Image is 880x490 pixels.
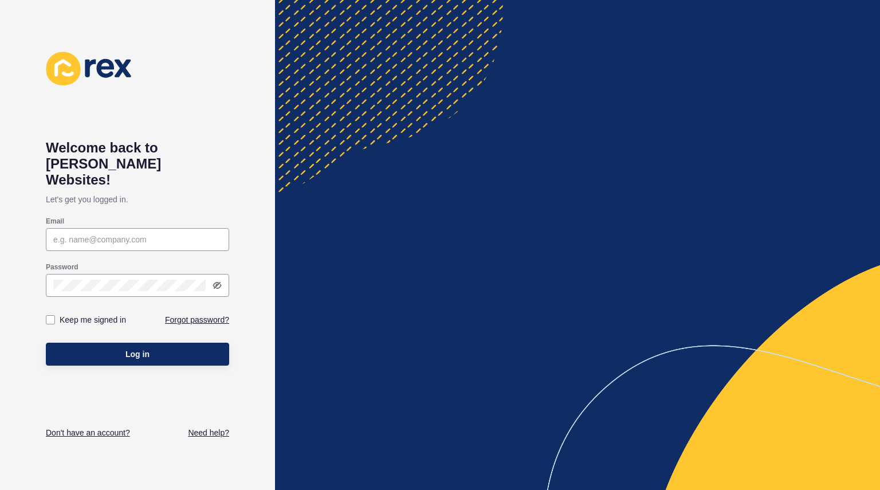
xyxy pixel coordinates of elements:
a: Forgot password? [165,314,229,326]
label: Password [46,262,78,272]
a: Don't have an account? [46,427,130,438]
button: Log in [46,343,229,366]
input: e.g. name@company.com [53,234,222,245]
label: Email [46,217,64,226]
label: Keep me signed in [60,314,126,326]
p: Let's get you logged in. [46,188,229,211]
span: Log in [125,348,150,360]
a: Need help? [188,427,229,438]
h1: Welcome back to [PERSON_NAME] Websites! [46,140,229,188]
